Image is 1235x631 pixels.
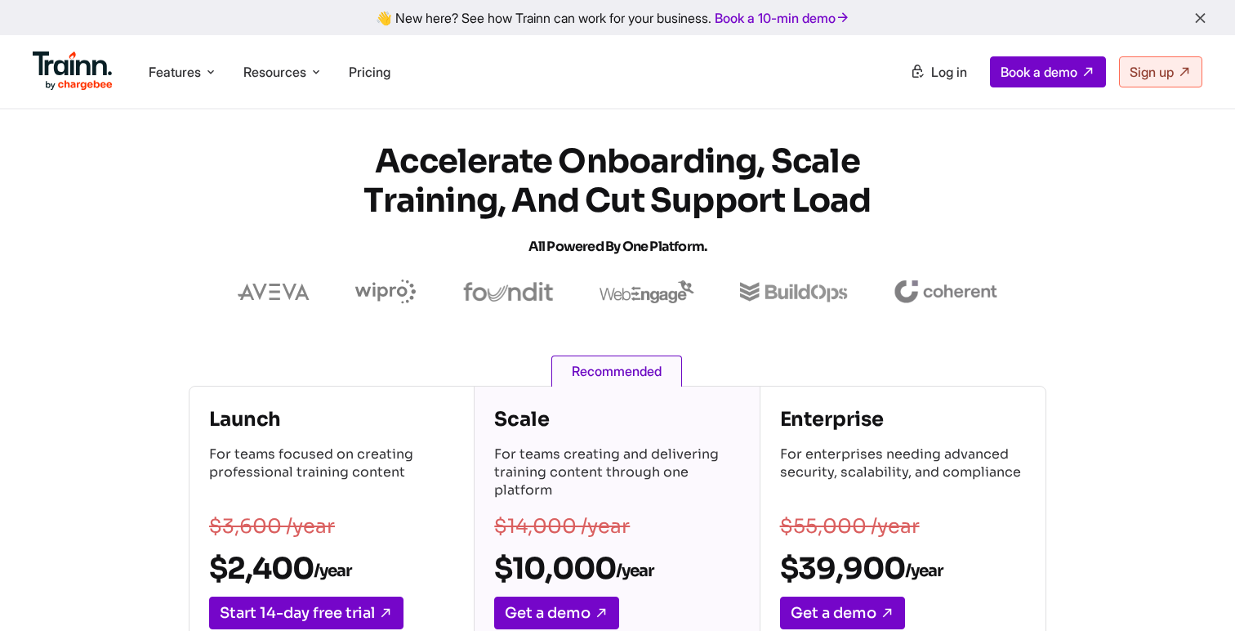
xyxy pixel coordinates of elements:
[494,597,619,629] a: Get a demo
[209,597,403,629] a: Start 14-day free trial
[780,445,1026,503] p: For enterprises needing advanced security, scalability, and compliance
[905,561,943,581] sub: /year
[528,238,707,255] span: All Powered by One Platform.
[355,280,417,304] img: wipro logo
[462,282,554,302] img: foundit logo
[209,550,454,587] h2: $2,400
[209,445,454,503] p: For teams focused on creating professional training content
[931,64,967,80] span: Log in
[494,445,739,503] p: For teams creating and delivering training content through one platform
[900,57,977,87] a: Log in
[711,7,854,29] a: Book a 10-min demo
[209,514,335,539] s: $3,600 /year
[314,561,351,581] sub: /year
[238,284,310,300] img: aveva logo
[209,406,454,432] h4: Launch
[494,550,739,587] h2: $10,000
[780,406,1026,432] h4: Enterprise
[551,356,682,387] span: Recommended
[10,10,1225,25] div: 👋 New here? See how Trainn can work for your business.
[740,282,847,302] img: buildops logo
[1130,64,1174,80] span: Sign up
[149,63,201,81] span: Features
[33,51,113,91] img: Trainn Logo
[1119,56,1202,87] a: Sign up
[1153,553,1235,631] iframe: Chat Widget
[349,64,390,80] a: Pricing
[894,280,997,303] img: coherent logo
[494,514,630,539] s: $14,000 /year
[780,514,920,539] s: $55,000 /year
[780,550,1026,587] h2: $39,900
[990,56,1106,87] a: Book a demo
[243,63,306,81] span: Resources
[494,406,739,432] h4: Scale
[1001,64,1077,80] span: Book a demo
[323,142,912,266] h1: Accelerate Onboarding, Scale Training, and Cut Support Load
[780,597,905,629] a: Get a demo
[616,561,653,581] sub: /year
[600,280,694,303] img: webengage logo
